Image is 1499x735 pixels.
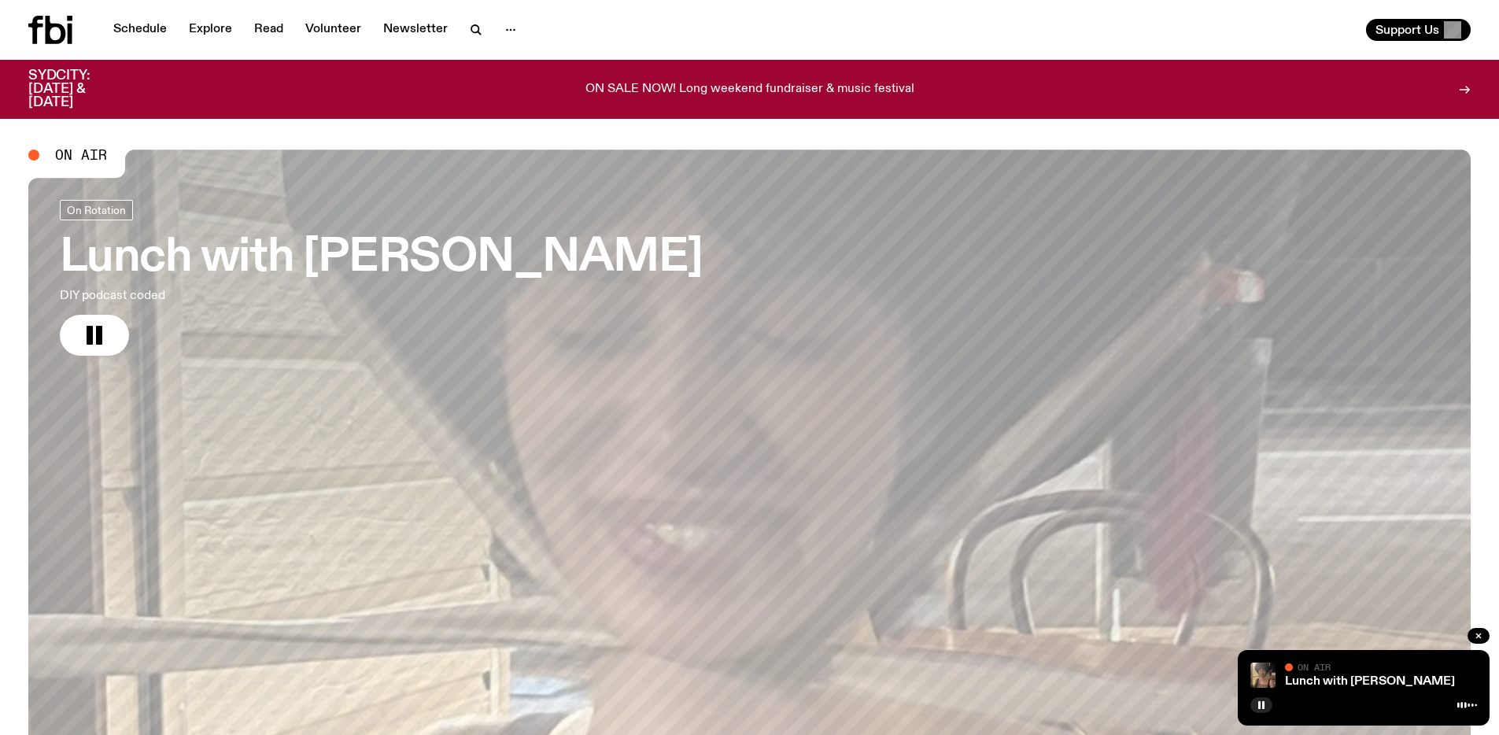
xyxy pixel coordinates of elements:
[60,286,463,305] p: DIY podcast coded
[585,83,914,97] p: ON SALE NOW! Long weekend fundraiser & music festival
[1375,23,1439,37] span: Support Us
[374,19,457,41] a: Newsletter
[67,204,126,216] span: On Rotation
[296,19,371,41] a: Volunteer
[1285,675,1455,688] a: Lunch with [PERSON_NAME]
[1298,662,1331,672] span: On Air
[28,69,129,109] h3: SYDCITY: [DATE] & [DATE]
[60,200,703,356] a: Lunch with [PERSON_NAME]DIY podcast coded
[245,19,293,41] a: Read
[1366,19,1471,41] button: Support Us
[104,19,176,41] a: Schedule
[60,200,133,220] a: On Rotation
[55,148,107,162] span: On Air
[60,236,703,280] h3: Lunch with [PERSON_NAME]
[179,19,242,41] a: Explore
